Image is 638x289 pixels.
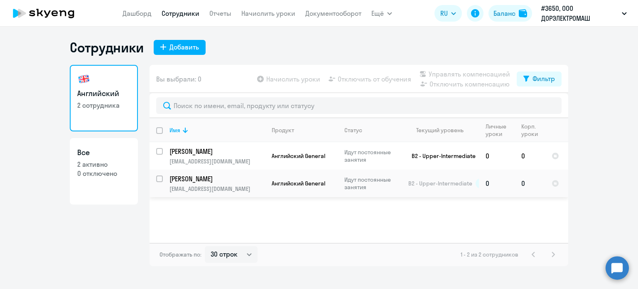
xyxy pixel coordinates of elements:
[515,170,545,197] td: 0
[169,174,263,183] p: [PERSON_NAME]
[305,9,361,17] a: Документооборот
[154,40,206,55] button: Добавить
[440,8,448,18] span: RU
[70,138,138,205] a: Все2 активно0 отключено
[169,147,265,156] a: [PERSON_NAME]
[408,126,478,134] div: Текущий уровень
[169,147,263,156] p: [PERSON_NAME]
[272,126,294,134] div: Продукт
[371,5,392,22] button: Ещё
[162,9,199,17] a: Сотрудники
[159,251,201,258] span: Отображать по:
[156,74,201,84] span: Вы выбрали: 0
[521,123,545,138] div: Корп. уроки
[123,9,152,17] a: Дашборд
[344,126,362,134] div: Статус
[77,72,91,86] img: english
[77,101,130,110] p: 2 сотрудника
[156,97,562,114] input: Поиск по имени, email, продукту или статусу
[479,142,515,170] td: 0
[241,9,295,17] a: Начислить уроки
[77,147,130,158] h3: Все
[408,180,472,187] span: B2 - Upper-Intermediate
[209,9,231,17] a: Отчеты
[521,123,539,138] div: Корп. уроки
[486,123,514,138] div: Личные уроки
[371,8,384,18] span: Ещё
[169,185,265,193] p: [EMAIL_ADDRESS][DOMAIN_NAME]
[169,126,265,134] div: Имя
[493,8,515,18] div: Баланс
[169,174,265,183] a: [PERSON_NAME]
[169,158,265,165] p: [EMAIL_ADDRESS][DOMAIN_NAME]
[537,3,631,23] button: #3650, ООО ДОРЭЛЕКТРОМАШ
[416,126,464,134] div: Текущий уровень
[402,142,479,170] td: B2 - Upper-Intermediate
[77,88,130,99] h3: Английский
[169,126,180,134] div: Имя
[434,5,462,22] button: RU
[532,74,555,84] div: Фильтр
[70,39,144,56] h1: Сотрудники
[488,5,532,22] button: Балансbalance
[77,160,130,169] p: 2 активно
[344,176,401,191] p: Идут постоянные занятия
[344,148,401,163] p: Идут постоянные занятия
[344,126,401,134] div: Статус
[541,3,618,23] p: #3650, ООО ДОРЭЛЕКТРОМАШ
[519,9,527,17] img: balance
[479,170,515,197] td: 0
[272,126,337,134] div: Продукт
[515,142,545,170] td: 0
[272,152,325,160] span: Английский General
[70,65,138,131] a: Английский2 сотрудника
[461,251,518,258] span: 1 - 2 из 2 сотрудников
[77,169,130,178] p: 0 отключено
[272,180,325,187] span: Английский General
[486,123,509,138] div: Личные уроки
[517,72,562,86] button: Фильтр
[169,42,199,52] div: Добавить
